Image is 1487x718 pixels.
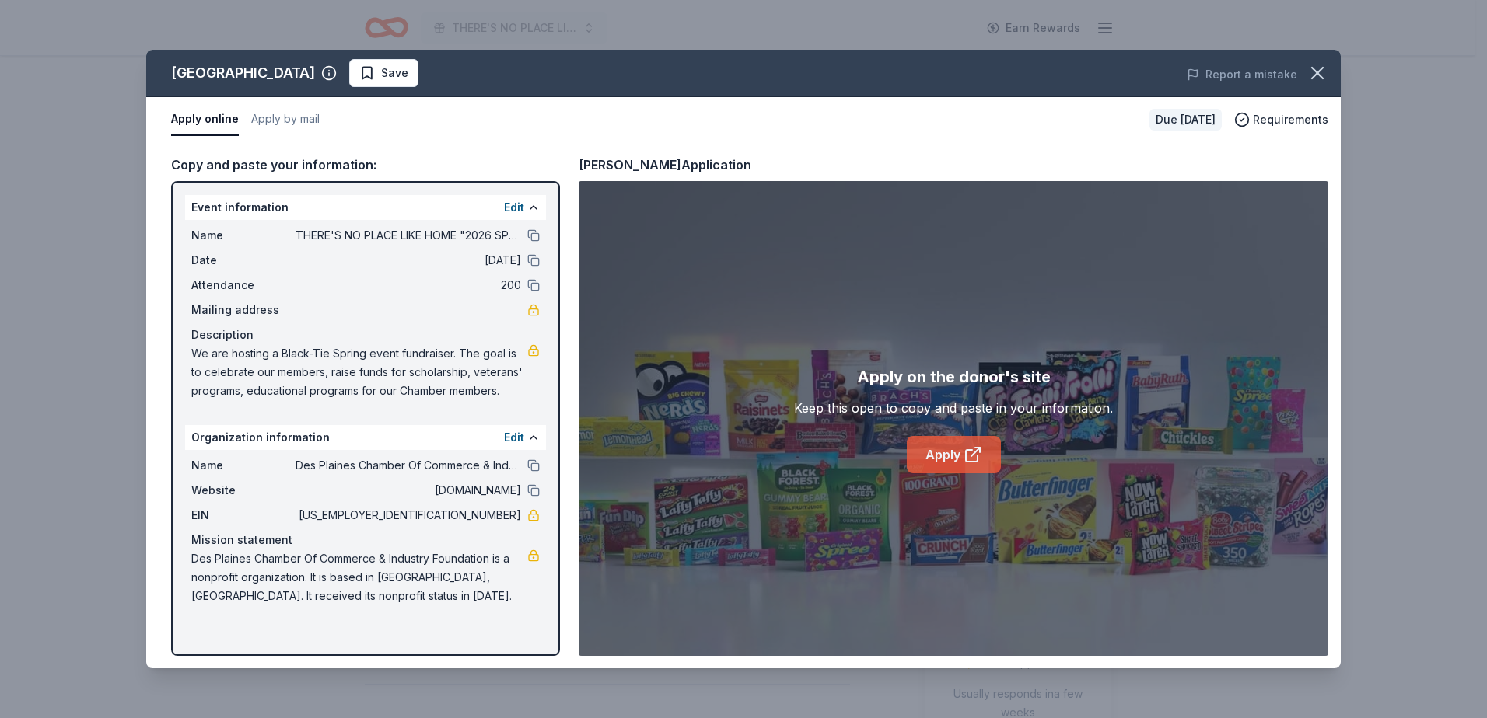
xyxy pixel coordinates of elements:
[191,506,296,525] span: EIN
[191,344,527,400] span: We are hosting a Black-Tie Spring event fundraiser. The goal is to celebrate our members, raise f...
[504,428,524,447] button: Edit
[296,276,521,295] span: 200
[1187,65,1297,84] button: Report a mistake
[296,226,521,245] span: THERE'S NO PLACE LIKE HOME "2026 SPRING GARDEN BALL- DES PLAINES CHAMBER OF COMMERCE
[381,64,408,82] span: Save
[794,399,1113,417] div: Keep this open to copy and paste in your information.
[191,549,527,605] span: Des Plaines Chamber Of Commerce & Industry Foundation is a nonprofit organization. It is based in...
[191,276,296,295] span: Attendance
[171,61,315,85] div: [GEOGRAPHIC_DATA]
[296,456,521,475] span: Des Plaines Chamber Of Commerce & Industry Foundation
[191,326,540,344] div: Description
[171,155,560,175] div: Copy and paste your information:
[1234,110,1328,129] button: Requirements
[251,103,320,136] button: Apply by mail
[296,481,521,500] span: [DOMAIN_NAME]
[185,425,546,450] div: Organization information
[579,155,751,175] div: [PERSON_NAME] Application
[191,531,540,549] div: Mission statement
[185,195,546,220] div: Event information
[504,198,524,217] button: Edit
[191,251,296,270] span: Date
[907,436,1001,473] a: Apply
[857,364,1051,389] div: Apply on the donor's site
[1253,110,1328,129] span: Requirements
[171,103,239,136] button: Apply online
[191,456,296,475] span: Name
[191,481,296,500] span: Website
[296,251,521,270] span: [DATE]
[349,59,418,87] button: Save
[296,506,521,525] span: [US_EMPLOYER_IDENTIFICATION_NUMBER]
[1149,109,1222,131] div: Due [DATE]
[191,226,296,245] span: Name
[191,301,296,319] span: Mailing address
